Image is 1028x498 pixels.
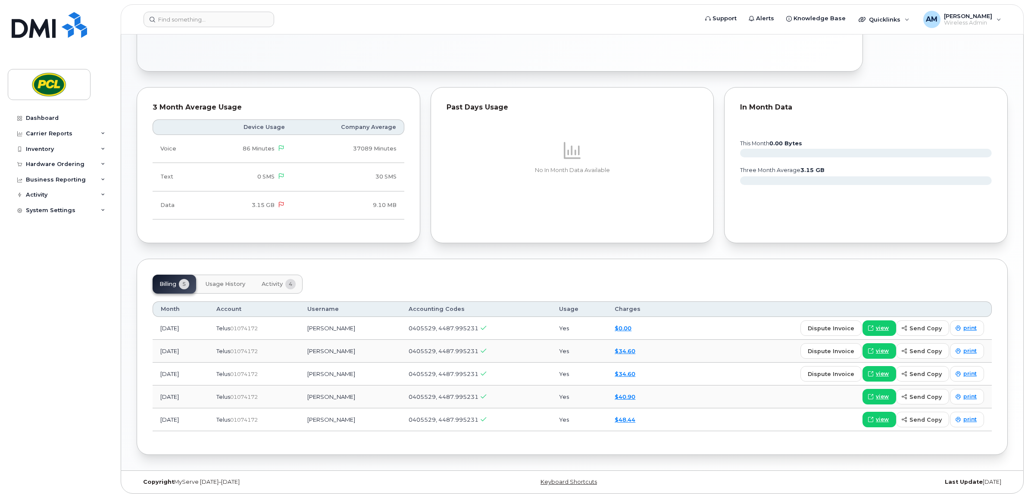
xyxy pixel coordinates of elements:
span: send copy [909,324,942,332]
td: [DATE] [153,363,209,385]
a: $40.90 [615,393,635,400]
span: [PERSON_NAME] [944,13,992,19]
a: print [950,366,984,382]
span: 01074172 [230,417,258,423]
th: Device Usage [202,119,293,135]
button: dispute invoice [800,343,862,359]
span: Quicklinks [869,16,900,23]
span: print [963,416,977,423]
th: Charges [607,301,673,317]
button: send copy [896,320,949,336]
span: Telus [216,416,230,423]
td: [DATE] [153,385,209,408]
a: view [862,320,896,336]
text: this month [740,140,802,147]
td: Yes [551,317,607,340]
td: [DATE] [153,408,209,431]
span: Support [712,14,737,23]
th: Username [300,301,401,317]
span: 3.15 GB [252,202,275,208]
button: dispute invoice [800,320,862,336]
div: MyServe [DATE]–[DATE] [137,479,427,485]
span: view [876,416,889,423]
button: send copy [896,412,949,427]
span: Wireless Admin [944,19,992,26]
span: 86 Minutes [243,145,275,152]
span: AM [926,14,937,25]
span: 0405529, 4487.995231 [409,370,478,377]
td: [PERSON_NAME] [300,385,401,408]
div: In Month Data [740,103,992,112]
strong: Last Update [945,479,983,485]
input: Find something... [144,12,274,27]
a: $0.00 [615,325,631,332]
div: Quicklinks [853,11,916,28]
div: Ajay Meena [917,11,1007,28]
span: 01074172 [230,325,258,332]
span: Telus [216,348,230,354]
td: Yes [551,385,607,408]
td: Yes [551,340,607,363]
a: view [862,366,896,382]
th: Account [209,301,300,317]
span: view [876,393,889,401]
tspan: 3.15 GB [800,167,825,173]
span: Activity [262,281,283,288]
td: [PERSON_NAME] [300,340,401,363]
span: print [963,347,977,355]
button: send copy [896,343,949,359]
a: print [950,320,984,336]
span: Knowledge Base [794,14,846,23]
th: Usage [551,301,607,317]
span: print [963,393,977,401]
a: view [862,343,896,359]
td: Data [153,191,202,219]
a: view [862,389,896,404]
button: send copy [896,366,949,382]
span: Alerts [756,14,774,23]
tspan: 0.00 Bytes [769,140,802,147]
td: [DATE] [153,317,209,340]
td: 37089 Minutes [293,135,404,163]
div: Past Days Usage [447,103,698,112]
span: send copy [909,347,942,355]
td: Yes [551,408,607,431]
span: print [963,324,977,332]
th: Accounting Codes [401,301,551,317]
div: 3 Month Average Usage [153,103,404,112]
td: Voice [153,135,202,163]
span: send copy [909,393,942,401]
button: send copy [896,389,949,404]
a: view [862,412,896,427]
span: dispute invoice [808,370,854,378]
a: print [950,412,984,427]
div: [DATE] [717,479,1008,485]
td: [PERSON_NAME] [300,363,401,385]
a: Knowledge Base [780,10,852,27]
td: [PERSON_NAME] [300,317,401,340]
th: Month [153,301,209,317]
strong: Copyright [143,479,174,485]
td: Text [153,163,202,191]
p: No In Month Data Available [447,166,698,174]
span: Telus [216,393,230,400]
span: Telus [216,370,230,377]
span: 0405529, 4487.995231 [409,416,478,423]
a: $34.60 [615,370,635,377]
span: dispute invoice [808,347,854,355]
span: dispute invoice [808,324,854,332]
button: dispute invoice [800,366,862,382]
span: Telus [216,325,230,332]
span: view [876,370,889,378]
span: Usage History [206,281,245,288]
span: 4 [285,279,296,289]
a: print [950,389,984,404]
span: send copy [909,370,942,378]
a: print [950,343,984,359]
td: Yes [551,363,607,385]
span: 01074172 [230,348,258,354]
span: 0 SMS [257,173,275,180]
a: $48.44 [615,416,635,423]
td: [DATE] [153,340,209,363]
span: 01074172 [230,394,258,400]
